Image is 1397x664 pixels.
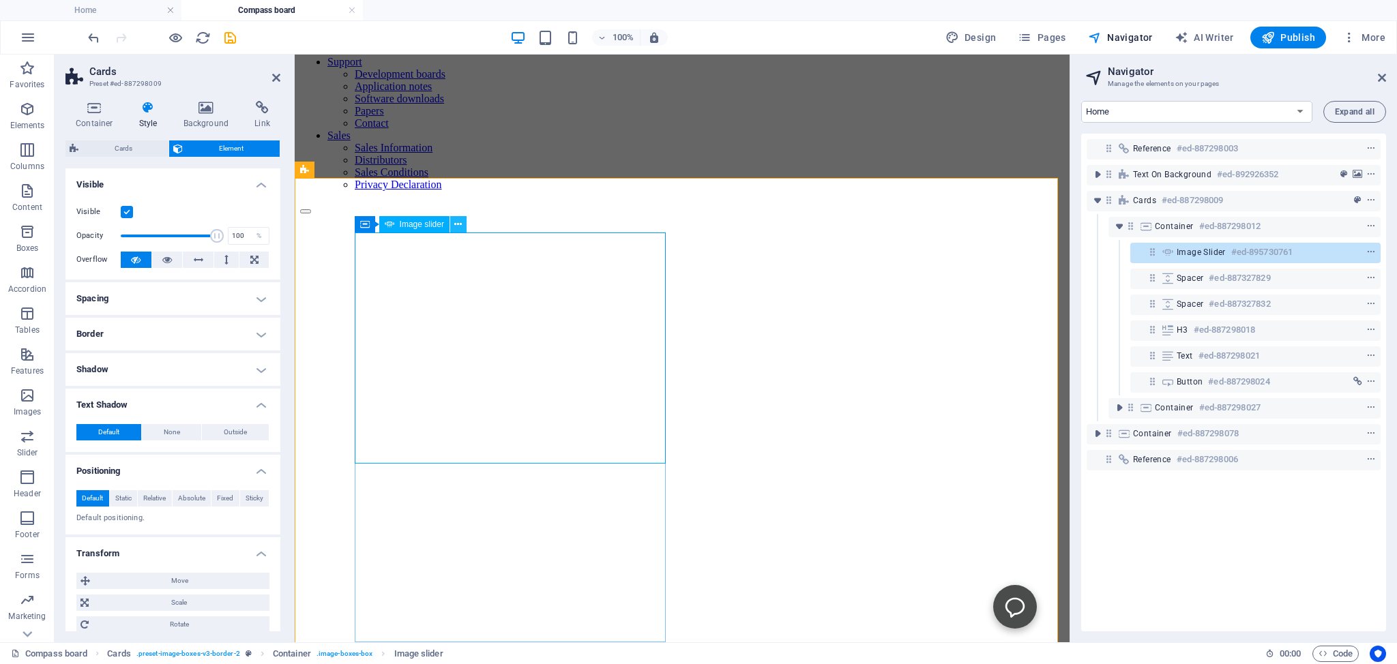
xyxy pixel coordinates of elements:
[592,29,641,46] button: 100%
[143,490,166,507] span: Relative
[15,570,40,581] p: Forms
[246,650,252,657] i: This element is a customizable preset
[1177,247,1226,258] span: Image slider
[1231,244,1293,260] h6: #ed-895730761
[110,490,138,507] button: Static
[138,490,172,507] button: Relative
[1265,646,1302,662] h6: Session time
[1208,374,1269,390] h6: #ed-887298024
[217,490,233,507] span: Fixed
[10,120,45,131] p: Elements
[1217,166,1278,183] h6: #ed-892926352
[1177,350,1193,361] span: Text
[1335,108,1374,116] span: Expand all
[98,424,119,440] span: Default
[1364,348,1378,364] button: context-menu
[1155,221,1194,232] span: Container
[1289,648,1291,659] span: :
[1177,140,1238,157] h6: #ed-887298003
[1177,273,1203,284] span: Spacer
[12,202,42,213] p: Content
[1280,646,1301,662] span: 00 00
[648,31,660,44] i: On resize automatically adjust zoom level to fit chosen device.
[1323,101,1386,123] button: Expand all
[83,140,164,157] span: Cards
[1133,143,1171,154] span: Reference
[65,101,129,130] h4: Container
[15,325,40,335] p: Tables
[76,513,269,524] p: Default positioning.
[1175,31,1234,44] span: AI Writer
[1199,399,1261,416] h6: #ed-887298027
[1155,402,1194,413] span: Container
[173,101,245,130] h4: Background
[394,646,443,662] span: Click to select. Double-click to edit
[1337,166,1351,183] button: preset
[1194,322,1255,338] h6: #ed-887298018
[173,490,211,507] button: Absolute
[142,424,202,440] button: None
[1364,140,1378,157] button: context-menu
[240,490,269,507] button: Sticky
[178,490,205,507] span: Absolute
[1108,65,1386,78] h2: Navigator
[1364,425,1378,442] button: context-menu
[65,389,280,413] h4: Text Shadow
[107,646,130,662] span: Click to select. Double-click to edit
[65,282,280,315] h4: Spacing
[211,490,239,507] button: Fixed
[94,573,265,589] span: Move
[1364,218,1378,235] button: context-menu
[129,101,173,130] h4: Style
[10,161,44,172] p: Columns
[246,490,263,507] span: Sticky
[107,646,443,662] nav: breadcrumb
[164,424,180,440] span: None
[1364,296,1378,312] button: context-menu
[65,318,280,350] h4: Border
[76,490,109,507] button: Default
[1089,166,1106,183] button: toggle-expand
[15,529,40,540] p: Footer
[1364,192,1378,209] button: context-menu
[945,31,997,44] span: Design
[317,646,373,662] span: . image-boxes-box
[136,646,240,662] span: . preset-image-boxes-v3-border-2
[1012,27,1071,48] button: Pages
[1111,218,1128,235] button: toggle-expand
[1083,27,1158,48] button: Navigator
[14,406,42,417] p: Images
[14,488,41,499] p: Header
[1169,27,1239,48] button: AI Writer
[93,594,265,611] span: Scale
[1351,374,1364,390] button: link
[115,490,132,507] span: Static
[195,30,211,46] i: Reload page
[65,168,280,193] h4: Visible
[89,78,253,90] h3: Preset #ed-887298009
[222,29,238,46] button: save
[1337,27,1391,48] button: More
[1364,270,1378,286] button: context-menu
[10,79,44,90] p: Favorites
[1177,325,1188,335] span: H3
[1364,322,1378,338] button: context-menu
[76,616,269,633] button: Rotate
[187,140,276,157] span: Element
[11,365,44,376] p: Features
[1177,425,1239,442] h6: #ed-887298078
[181,3,363,18] h4: Compass board
[273,646,311,662] span: Click to select. Double-click to edit
[86,30,102,46] i: Undo: Change shadow (Ctrl+Z)
[1108,78,1359,90] h3: Manage the elements on your pages
[8,611,46,622] p: Marketing
[1133,195,1156,206] span: Cards
[1177,376,1203,387] span: Button
[1177,451,1238,468] h6: #ed-887298006
[1199,348,1260,364] h6: #ed-887298021
[1364,244,1378,260] button: context-menu
[17,447,38,458] p: Slider
[76,232,121,239] label: Opacity
[1351,166,1364,183] button: background
[1351,192,1364,209] button: preset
